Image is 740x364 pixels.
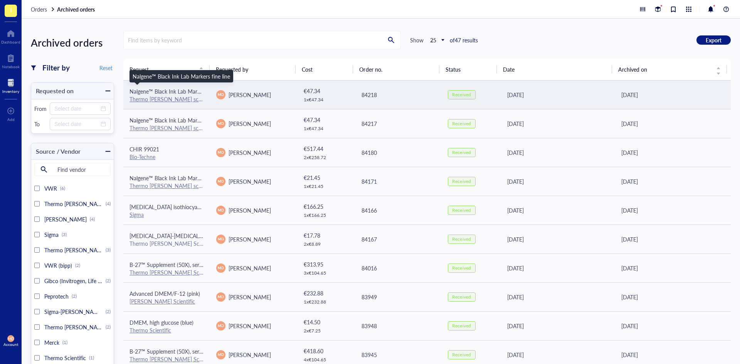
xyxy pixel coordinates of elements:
div: (2) [72,293,77,299]
span: MD [218,92,224,97]
div: € 232.88 [304,289,348,297]
div: 2 x € 8.89 [304,241,348,247]
a: Archived orders [57,6,96,13]
div: Notebook [2,64,20,69]
td: 84218 [355,81,441,109]
div: (1) [62,339,67,346]
span: B-27™ Supplement (50X), serum free [129,347,218,355]
span: Merck [44,339,59,346]
td: 84166 [355,196,441,225]
button: Reset [98,63,114,72]
a: Dashboard [1,27,20,44]
div: [DATE] [621,91,725,99]
div: Thermo [PERSON_NAME] Scientific (bipp) B.V.B.A [129,240,204,247]
div: Nalgene™ Black Ink Lab Markers fine line [133,72,230,81]
span: Nalgene™ Black Ink Lab Markers [129,174,207,182]
div: Received [452,149,471,156]
span: [PERSON_NAME] [229,206,271,214]
span: MD [218,352,224,357]
span: Thermo [PERSON_NAME] Scientific [44,323,130,331]
a: Thermo [PERSON_NAME] scientific [129,95,214,103]
div: Received [452,323,471,329]
div: [DATE] [621,177,725,186]
span: Sigma [44,231,59,238]
span: Gibco (Invitrogen, Life technologies) [44,277,129,285]
td: 83949 [355,282,441,311]
div: € 418.60 [304,347,348,355]
span: MD [218,179,224,184]
div: Received [452,236,471,242]
div: (1) [89,355,94,361]
input: Select date [54,104,99,113]
div: Received [452,121,471,127]
span: Reset [99,64,113,71]
span: Thermo [PERSON_NAME] Scientific (bipp) B.V.B.A [44,200,163,208]
div: [DATE] [507,148,609,157]
button: Export [696,35,731,45]
a: Notebook [2,52,20,69]
div: Account [3,342,18,347]
div: € 17.78 [304,231,348,240]
span: MD [218,121,224,126]
th: Cost [296,59,353,80]
div: (3) [106,247,111,253]
span: [PERSON_NAME] [229,264,271,272]
div: Received [452,294,471,300]
a: Inventory [2,77,19,94]
div: (3) [62,231,67,238]
span: [MEDICAL_DATA]-[MEDICAL_DATA] (10,000 U/mL) [129,232,252,240]
span: Thermo Scientific [44,354,86,362]
div: 1 x € 21.45 [304,183,348,190]
b: 25 [430,36,436,44]
div: [DATE] [507,206,609,215]
div: € 517.44 [304,144,348,153]
a: [PERSON_NAME] Scientific [129,297,195,305]
th: Request [123,59,210,80]
span: [PERSON_NAME] [229,91,271,99]
div: 84180 [362,148,435,157]
div: 1 x € 47.34 [304,97,348,103]
div: 1 x € 47.34 [304,126,348,132]
div: 84217 [362,119,435,128]
div: [DATE] [621,206,725,215]
div: (6) [60,185,65,191]
div: 1 x € 232.88 [304,299,348,305]
span: CHIR 99021 [129,145,159,153]
span: DMEM, high glucose (blue) [129,319,193,326]
div: [DATE] [507,264,609,272]
span: [PERSON_NAME] [229,293,271,301]
div: Filter by [42,62,70,73]
span: Sigma-[PERSON_NAME] [44,308,103,315]
td: 84016 [355,253,441,282]
span: B-27™ Supplement (50X), serum free [129,261,218,268]
th: Requested by [210,59,296,80]
span: MD [218,323,224,329]
td: 84180 [355,138,441,167]
span: VWR [44,185,57,192]
div: Received [452,207,471,213]
span: MD [218,237,224,242]
div: Received [452,178,471,185]
div: (2) [106,309,111,315]
div: 3 x € 104.65 [304,270,348,276]
div: 4 x € 104.65 [304,357,348,363]
div: Requested on [31,86,74,96]
td: 83948 [355,311,441,340]
div: [DATE] [621,293,725,301]
div: [DATE] [621,351,725,359]
th: Status [439,59,497,80]
div: € 313.95 [304,260,348,268]
span: Request [129,65,194,74]
span: [PERSON_NAME] [44,215,87,223]
th: Date [497,59,612,80]
div: € 47.34 [304,116,348,124]
div: 84167 [362,235,435,243]
div: (2) [75,262,80,268]
div: [DATE] [507,177,609,186]
span: [PERSON_NAME] [229,351,271,359]
a: Thermo [PERSON_NAME] scientific [129,182,214,190]
span: MD [8,336,14,341]
div: From [34,105,47,112]
div: € 166.25 [304,202,348,211]
span: Nalgene™ Black Ink Lab Markers fine line [129,87,227,95]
